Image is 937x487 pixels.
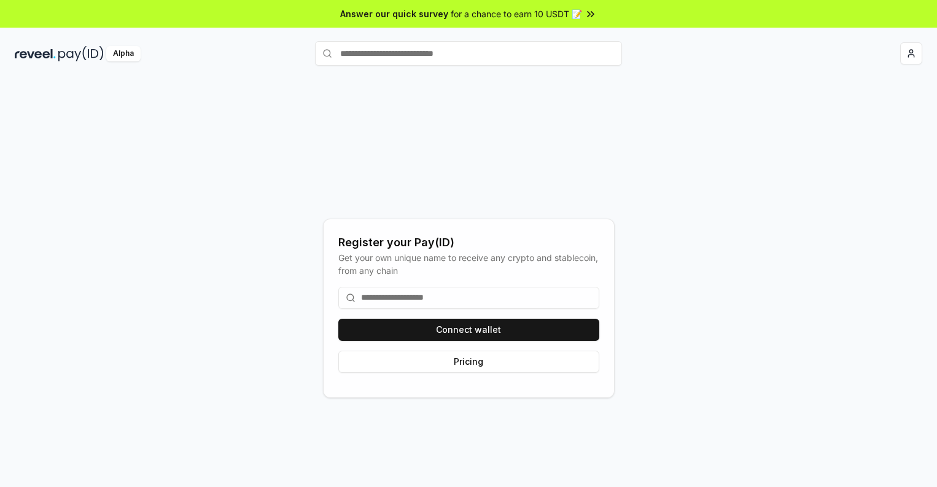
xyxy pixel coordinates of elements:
img: pay_id [58,46,104,61]
div: Register your Pay(ID) [338,234,599,251]
button: Pricing [338,351,599,373]
img: reveel_dark [15,46,56,61]
div: Get your own unique name to receive any crypto and stablecoin, from any chain [338,251,599,277]
span: for a chance to earn 10 USDT 📝 [451,7,582,20]
button: Connect wallet [338,319,599,341]
div: Alpha [106,46,141,61]
span: Answer our quick survey [340,7,448,20]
